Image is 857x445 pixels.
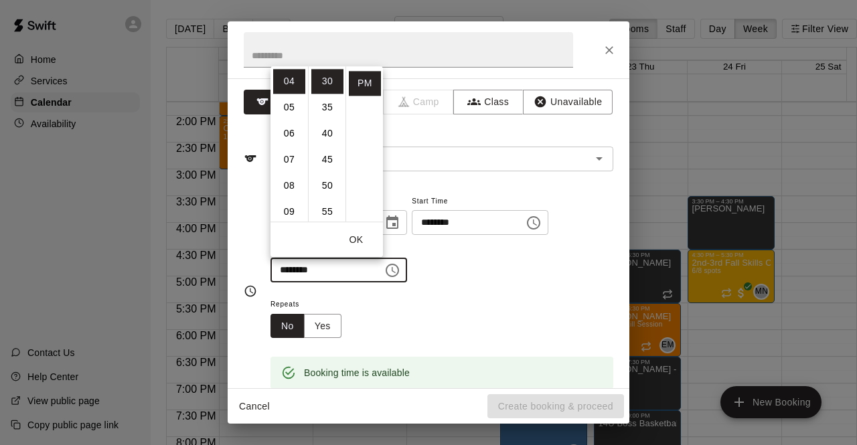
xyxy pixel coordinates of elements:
button: No [270,314,305,339]
span: Start Time [412,193,548,211]
ul: Select minutes [308,66,345,221]
button: Unavailable [523,90,613,114]
li: 40 minutes [311,121,343,146]
li: 3 hours [273,43,305,68]
li: 50 minutes [311,173,343,198]
button: OK [335,228,378,252]
li: 7 hours [273,147,305,172]
span: Repeats [270,296,352,314]
button: Yes [304,314,341,339]
button: Choose time, selected time is 4:30 PM [379,257,406,284]
li: 9 hours [273,199,305,224]
li: 25 minutes [311,43,343,68]
li: PM [349,71,381,96]
button: Cancel [233,394,276,419]
li: 5 hours [273,95,305,120]
li: 6 hours [273,121,305,146]
button: Class [453,90,524,114]
div: Booking time is available [304,361,410,385]
button: Choose time, selected time is 3:30 PM [520,209,547,236]
svg: Service [244,152,257,165]
li: AM [349,45,381,70]
span: Camps can only be created in the Services page [384,90,454,114]
button: Rental [244,90,314,114]
li: 30 minutes [311,69,343,94]
li: 35 minutes [311,95,343,120]
button: Open [590,149,609,168]
button: Close [597,38,621,62]
li: 55 minutes [311,199,343,224]
ul: Select hours [270,66,308,221]
svg: Timing [244,284,257,298]
li: 4 hours [273,69,305,94]
div: outlined button group [270,314,341,339]
li: 8 hours [273,173,305,198]
button: Choose date, selected date is Oct 20, 2025 [379,209,406,236]
ul: Select meridiem [345,66,383,221]
li: 45 minutes [311,147,343,172]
